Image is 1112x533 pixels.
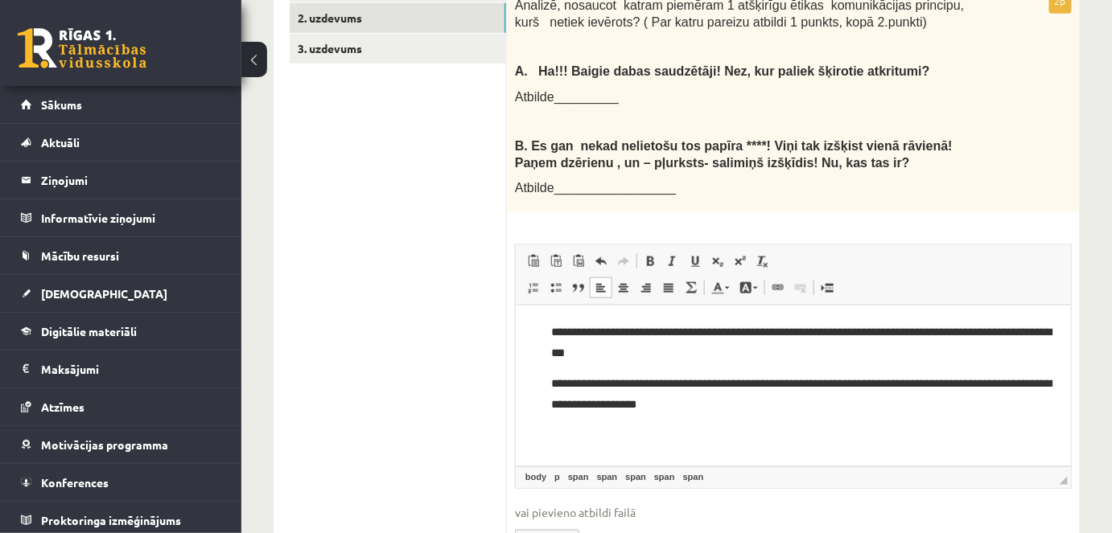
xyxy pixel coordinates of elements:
a: Mācību resursi [21,237,221,274]
a: Slīpraksts (vadīšanas taustiņš+I) [661,251,684,272]
a: Math [680,277,702,298]
a: Augšraksts [729,251,752,272]
a: Pasvītrojums (vadīšanas taustiņš+U) [684,251,706,272]
a: 3. uzdevums [290,34,506,64]
a: Izlīdzināt pa kreisi [590,277,612,298]
a: 2. uzdevums [290,3,506,33]
a: Sākums [21,86,221,123]
a: Ievietot kā vienkāršu tekstu (vadīšanas taustiņš+pārslēgšanas taustiņš+V) [545,251,567,272]
a: span elements [651,470,678,485]
a: Digitālie materiāli [21,313,221,350]
a: [DEMOGRAPHIC_DATA] [21,275,221,312]
a: Ziņojumi [21,162,221,199]
a: Konferences [21,464,221,501]
a: Saite (vadīšanas taustiņš+K) [767,277,789,298]
span: Digitālie materiāli [41,324,137,338]
a: Ievietot lapas pārtraukumu drukai [816,277,838,298]
span: Konferences [41,475,109,490]
a: Izlīdzināt pa labi [635,277,657,298]
span: Mācību resursi [41,248,119,263]
span: Atbilde_________ [515,90,619,104]
a: Izlīdzināt malas [657,277,680,298]
a: Ievietot/noņemt numurētu sarakstu [522,277,545,298]
legend: Ziņojumi [41,162,221,199]
a: Atsaistīt [789,277,812,298]
a: Atzīmes [21,388,221,425]
a: Noņemt stilus [752,251,774,272]
span: Atbilde_________________ [515,181,676,195]
a: span elements [594,470,621,485]
a: Rīgas 1. Tālmācības vidusskola [18,28,146,68]
a: Bloka citāts [567,277,590,298]
a: Ievietot/noņemt sarakstu ar aizzīmēm [545,277,567,298]
a: Fona krāsa [735,277,763,298]
a: Atcelt (vadīšanas taustiņš+Z) [590,251,612,272]
span: Sākums [41,97,82,112]
a: Atkārtot (vadīšanas taustiņš+Y) [612,251,635,272]
legend: Maksājumi [41,351,221,387]
a: body elements [522,470,550,485]
a: Treknraksts (vadīšanas taustiņš+B) [639,251,661,272]
a: span elements [622,470,649,485]
span: Atzīmes [41,400,84,414]
span: Motivācijas programma [41,437,168,452]
a: Motivācijas programma [21,426,221,463]
iframe: Bagātinātā teksta redaktors, wiswyg-editor-user-answer-47434003872980 [516,305,1071,466]
span: vai pievieno atbildi failā [515,505,1072,522]
legend: Informatīvie ziņojumi [41,199,221,236]
span: [DEMOGRAPHIC_DATA] [41,286,167,301]
a: Informatīvie ziņojumi [21,199,221,236]
a: Ielīmēt (vadīšanas taustiņš+V) [522,251,545,272]
a: span elements [680,470,707,485]
span: Proktoringa izmēģinājums [41,513,181,527]
a: Aktuāli [21,124,221,161]
a: Teksta krāsa [706,277,735,298]
b: Es gan nekad nelietošu tos papīra ****! Viņi tak izšķist vienā rāvienā! Paņem dzērienu , un – pļu... [515,139,953,170]
a: Ievietot no Worda [567,251,590,272]
span: Aktuāli [41,135,80,150]
a: p elements [551,470,563,485]
a: Centrēti [612,277,635,298]
a: Apakšraksts [706,251,729,272]
a: Maksājumi [21,351,221,387]
a: span elements [565,470,592,485]
span: Mērogot [1060,477,1068,485]
span: A. Ha!!! Baigie dabas saudzētāji! Nez, kur paliek šķirotie atkritumi? [515,64,930,78]
strong: B. [515,139,528,153]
